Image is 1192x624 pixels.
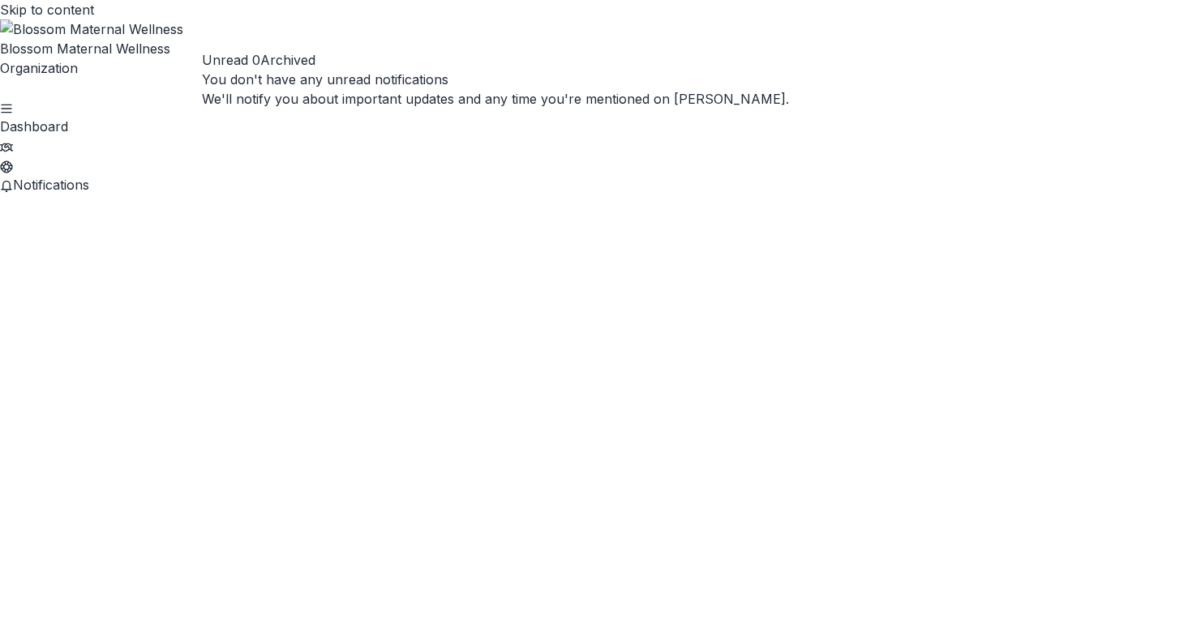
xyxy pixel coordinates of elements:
p: You don't have any unread notifications [202,70,789,89]
span: 0 [252,52,260,68]
button: Unread [202,50,260,70]
span: Notifications [13,177,89,193]
button: Archived [260,50,315,70]
p: We'll notify you about important updates and any time you're mentioned on [PERSON_NAME]. [202,89,789,109]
